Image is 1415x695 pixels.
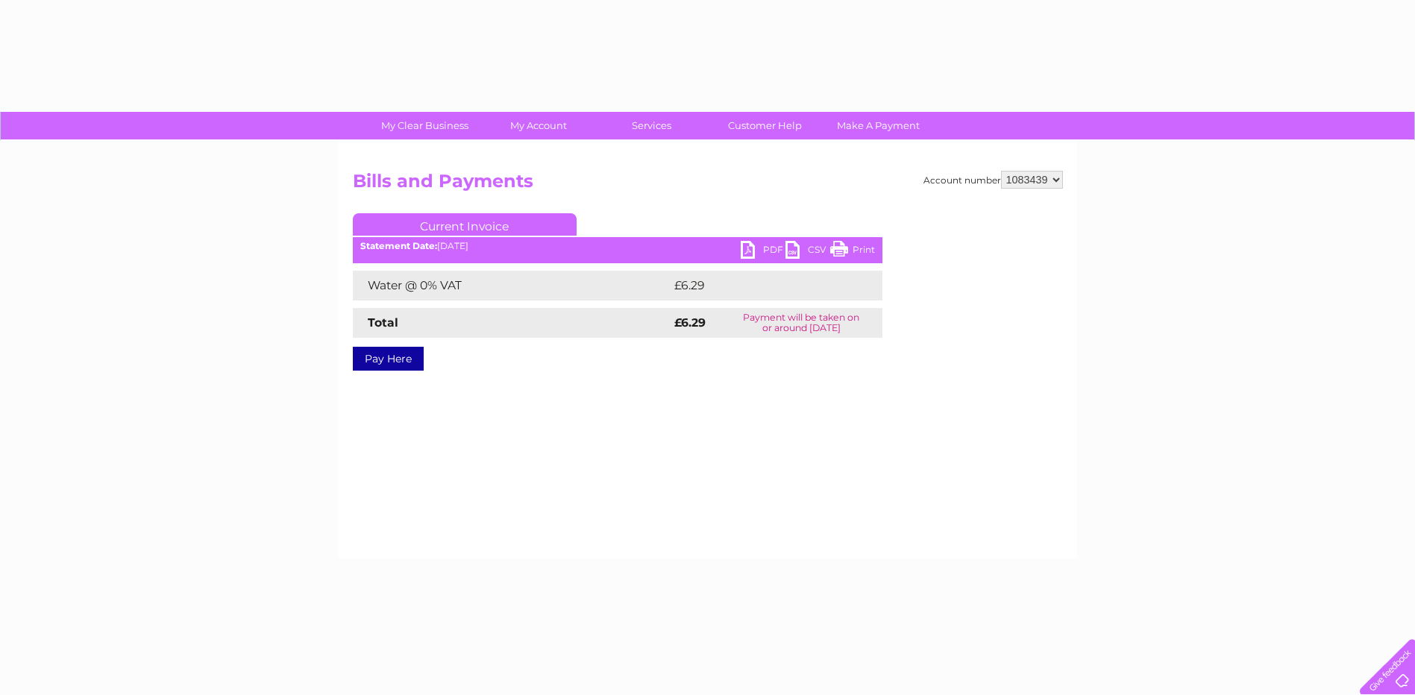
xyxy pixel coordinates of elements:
a: My Account [477,112,600,139]
strong: Total [368,315,398,330]
td: Water @ 0% VAT [353,271,671,301]
td: £6.29 [671,271,847,301]
a: Pay Here [353,347,424,371]
strong: £6.29 [674,315,706,330]
a: Current Invoice [353,213,577,236]
a: PDF [741,241,785,262]
a: Make A Payment [817,112,940,139]
a: Print [830,241,875,262]
h2: Bills and Payments [353,171,1063,199]
td: Payment will be taken on or around [DATE] [721,308,882,338]
a: My Clear Business [363,112,486,139]
a: Services [590,112,713,139]
b: Statement Date: [360,240,437,251]
a: Customer Help [703,112,826,139]
a: CSV [785,241,830,262]
div: Account number [923,171,1063,189]
div: [DATE] [353,241,882,251]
